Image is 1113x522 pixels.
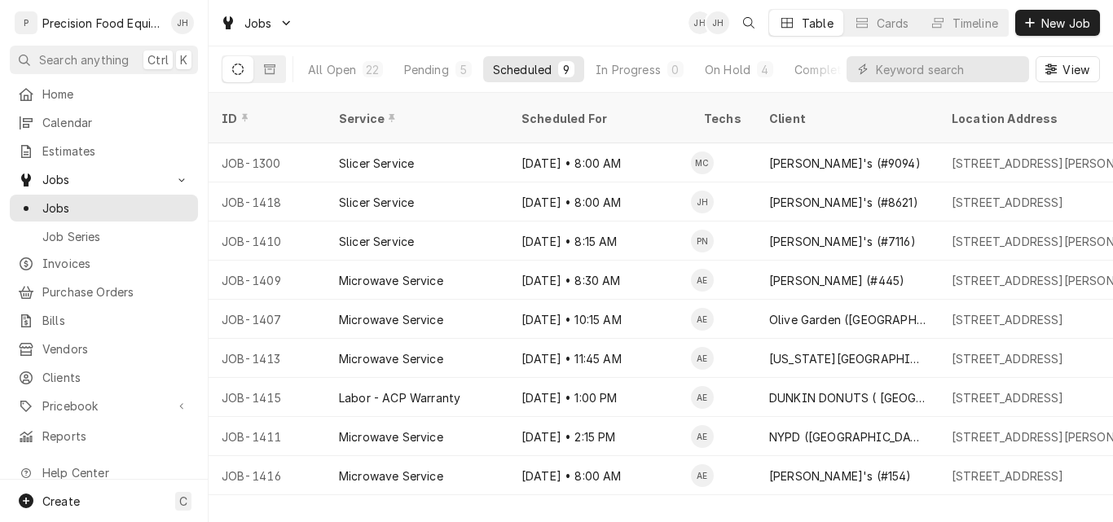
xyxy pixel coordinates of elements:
[508,143,691,182] div: [DATE] • 8:00 AM
[952,350,1064,367] div: [STREET_ADDRESS]
[769,467,912,485] div: [PERSON_NAME]'s (#154)
[339,194,414,211] div: Slicer Service
[339,110,492,127] div: Service
[508,378,691,417] div: [DATE] • 1:00 PM
[180,51,187,68] span: K
[1038,15,1093,32] span: New Job
[691,269,714,292] div: AE
[691,425,714,448] div: Anthony Ellinger's Avatar
[691,464,714,487] div: Anthony Ellinger's Avatar
[493,61,552,78] div: Scheduled
[339,155,414,172] div: Slicer Service
[691,464,714,487] div: AE
[769,233,916,250] div: [PERSON_NAME]'s (#7116)
[769,110,922,127] div: Client
[10,279,198,305] a: Purchase Orders
[222,110,310,127] div: ID
[10,459,198,486] a: Go to Help Center
[10,393,198,419] a: Go to Pricebook
[10,423,198,450] a: Reports
[769,311,926,328] div: Olive Garden ([GEOGRAPHIC_DATA])
[404,61,449,78] div: Pending
[691,151,714,174] div: MC
[244,15,272,32] span: Jobs
[760,61,770,78] div: 4
[802,15,834,32] div: Table
[459,61,469,78] div: 5
[596,61,661,78] div: In Progress
[769,350,926,367] div: [US_STATE][GEOGRAPHIC_DATA] ([GEOGRAPHIC_DATA])
[952,467,1064,485] div: [STREET_ADDRESS]
[769,389,926,406] div: DUNKIN DONUTS ( [GEOGRAPHIC_DATA])
[769,428,926,445] div: NYPD ([GEOGRAPHIC_DATA])
[688,11,711,34] div: JH
[691,308,714,331] div: AE
[952,194,1064,211] div: [STREET_ADDRESS]
[209,143,326,182] div: JOB-1300
[1036,56,1100,82] button: View
[876,56,1021,82] input: Keyword search
[508,339,691,378] div: [DATE] • 11:45 AM
[508,456,691,495] div: [DATE] • 8:00 AM
[42,143,190,160] span: Estimates
[147,51,169,68] span: Ctrl
[209,182,326,222] div: JOB-1418
[952,15,998,32] div: Timeline
[691,230,714,252] div: Pete Nielson's Avatar
[42,369,190,386] span: Clients
[42,200,190,217] span: Jobs
[213,10,300,37] a: Go to Jobs
[42,340,190,358] span: Vendors
[691,386,714,409] div: AE
[339,428,443,445] div: Microwave Service
[769,155,921,172] div: [PERSON_NAME]'s (#9094)
[42,397,165,415] span: Pricebook
[209,378,326,417] div: JOB-1415
[671,61,680,78] div: 0
[952,389,1064,406] div: [STREET_ADDRESS]
[339,272,443,289] div: Microwave Service
[706,11,729,34] div: JH
[209,222,326,261] div: JOB-1410
[10,364,198,391] a: Clients
[42,255,190,272] span: Invoices
[704,110,743,127] div: Techs
[339,467,443,485] div: Microwave Service
[339,350,443,367] div: Microwave Service
[42,171,165,188] span: Jobs
[794,61,856,78] div: Completed
[691,191,714,213] div: Jason Hertel's Avatar
[508,222,691,261] div: [DATE] • 8:15 AM
[10,250,198,277] a: Invoices
[42,312,190,329] span: Bills
[736,10,762,36] button: Open search
[691,308,714,331] div: Anthony Ellinger's Avatar
[39,51,129,68] span: Search anything
[209,339,326,378] div: JOB-1413
[561,61,571,78] div: 9
[209,417,326,456] div: JOB-1411
[10,223,198,250] a: Job Series
[508,417,691,456] div: [DATE] • 2:15 PM
[688,11,711,34] div: Jason Hertel's Avatar
[42,86,190,103] span: Home
[209,456,326,495] div: JOB-1416
[521,110,675,127] div: Scheduled For
[42,114,190,131] span: Calendar
[15,11,37,34] div: P
[877,15,909,32] div: Cards
[769,272,904,289] div: [PERSON_NAME] (#445)
[10,195,198,222] a: Jobs
[339,233,414,250] div: Slicer Service
[10,336,198,362] a: Vendors
[691,191,714,213] div: JH
[42,428,190,445] span: Reports
[508,261,691,300] div: [DATE] • 8:30 AM
[691,151,714,174] div: Mike Caster's Avatar
[42,494,80,508] span: Create
[10,46,198,74] button: Search anythingCtrlK
[339,389,460,406] div: Labor - ACP Warranty
[1015,10,1100,36] button: New Job
[366,61,379,78] div: 22
[179,493,187,510] span: C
